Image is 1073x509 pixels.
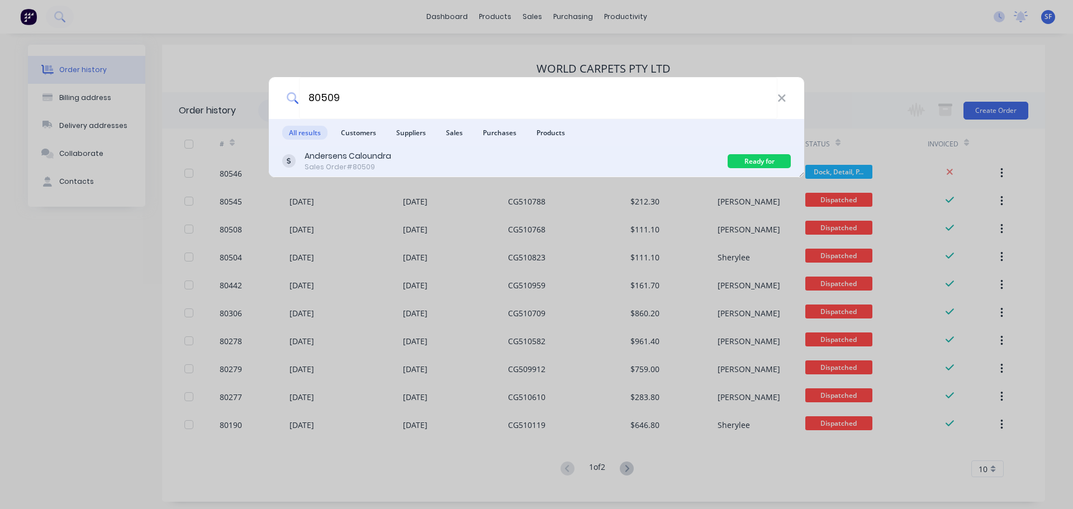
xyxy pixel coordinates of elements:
input: Start typing a customer or supplier name to create a new order... [299,77,777,119]
span: Purchases [476,126,523,140]
div: Sales Order #80509 [305,162,391,172]
div: Ready for Collection [728,154,791,168]
span: Customers [334,126,383,140]
span: Suppliers [390,126,433,140]
span: All results [282,126,327,140]
span: Products [530,126,572,140]
div: Andersens Caloundra [305,150,391,162]
span: Sales [439,126,469,140]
